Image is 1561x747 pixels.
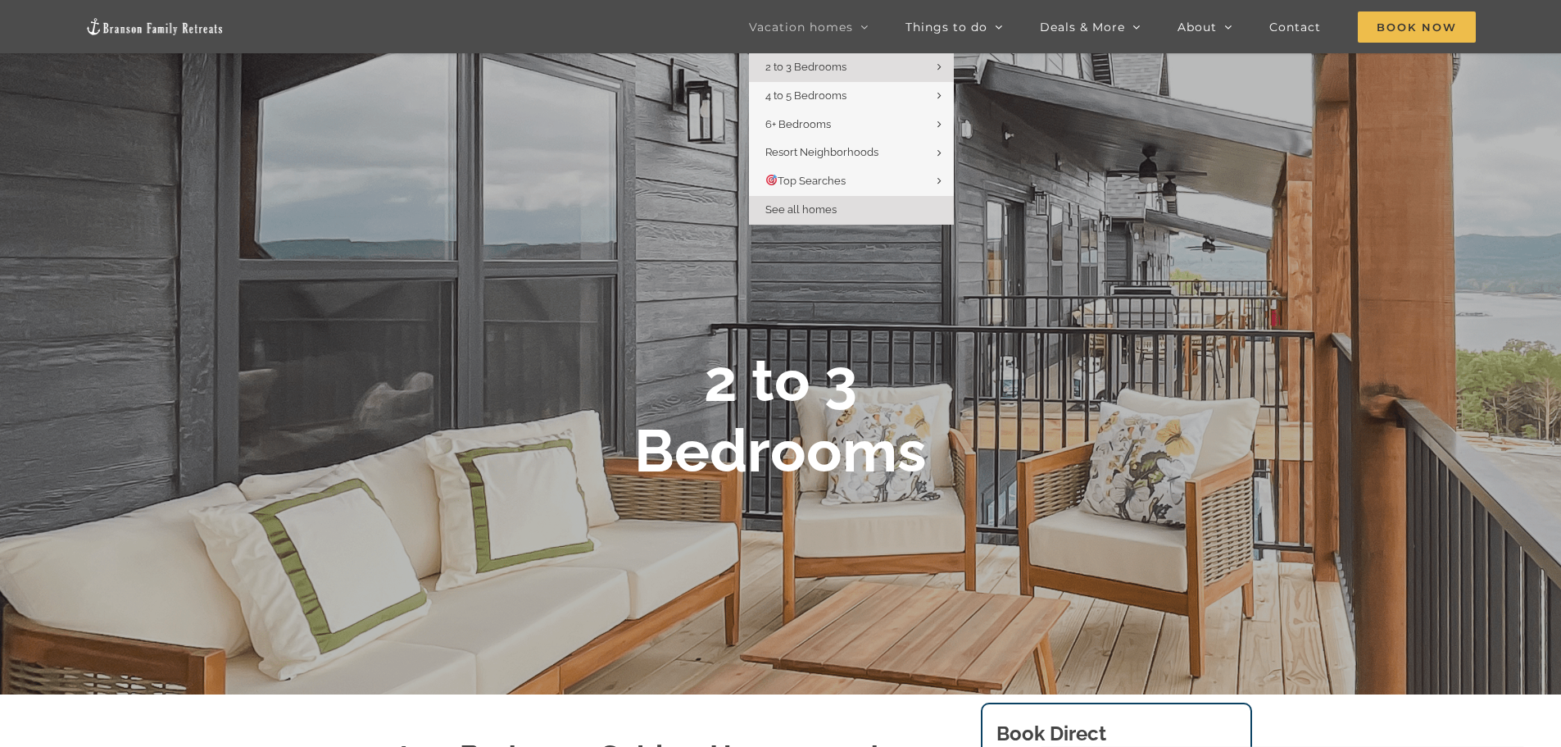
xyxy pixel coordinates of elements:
span: About [1178,21,1217,33]
b: Book Direct [996,722,1106,745]
span: Resort Neighborhoods [765,146,878,158]
a: 6+ Bedrooms [749,111,954,139]
a: 2 to 3 Bedrooms [749,53,954,82]
span: 2 to 3 Bedrooms [765,61,846,73]
span: Vacation homes [749,21,853,33]
span: 6+ Bedrooms [765,118,831,130]
span: Top Searches [765,175,846,187]
span: See all homes [765,203,837,216]
img: Branson Family Retreats Logo [85,17,225,36]
a: Resort Neighborhoods [749,139,954,167]
span: Contact [1269,21,1321,33]
span: Book Now [1358,11,1476,43]
a: 🎯Top Searches [749,167,954,196]
span: Deals & More [1040,21,1125,33]
a: 4 to 5 Bedrooms [749,82,954,111]
span: 4 to 5 Bedrooms [765,89,846,102]
img: 🎯 [766,175,777,185]
span: Things to do [905,21,987,33]
b: 2 to 3 Bedrooms [634,345,927,485]
a: See all homes [749,196,954,225]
